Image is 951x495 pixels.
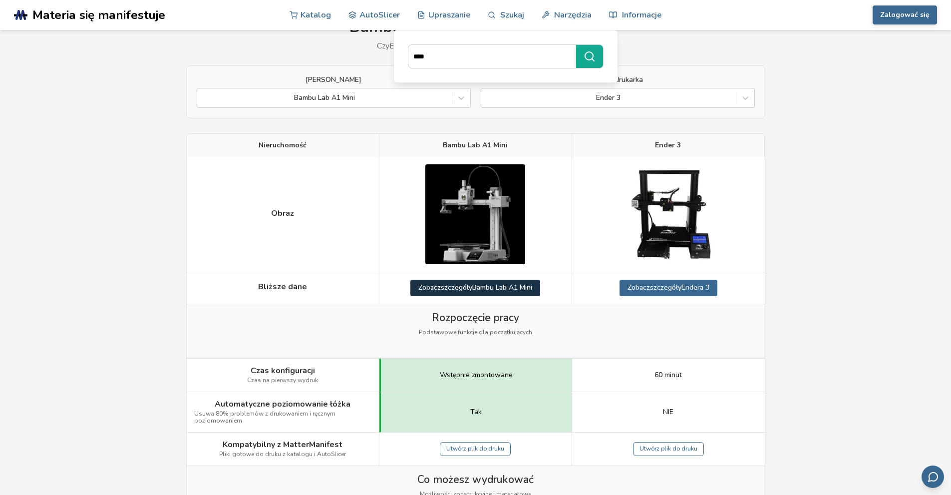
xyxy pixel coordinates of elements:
[443,140,508,150] font: Bambu Lab A1 Mini
[620,280,717,296] a: ZobaczszczegółyEndera 3
[258,281,307,292] font: Bliższe dane
[432,311,519,325] font: Rozpoczęcie pracy
[500,9,524,20] font: Szukaj
[681,283,709,292] font: Endera 3
[441,283,472,292] font: szczegóły
[922,466,944,488] button: Wyślij opinię e-mailem
[194,410,335,425] font: Usuwa 80% problemów z drukowaniem i ręcznym poziomowaniem
[880,10,930,19] font: Zalogować się
[650,283,681,292] font: szczegóły
[472,283,532,292] font: Bambu Lab A1 Mini
[440,370,513,380] font: Wstępnie zmontowane
[251,365,315,376] font: Czas konfiguracji
[619,164,718,264] img: Ender 3
[377,40,389,51] font: Czy
[446,445,504,453] font: Utwórz plik do druku
[440,442,511,456] a: Utwórz plik do druku
[622,9,661,20] font: Informacje
[873,5,937,24] button: Zalogować się
[425,164,525,264] img: Bambu Lab A1 Mini
[306,75,361,84] font: [PERSON_NAME]
[215,399,350,410] font: Automatyczne poziomowanie łóżka
[628,283,650,292] font: Zobacz
[418,283,441,292] font: Zobacz
[417,473,534,487] font: Co możesz wydrukować
[271,208,294,219] font: Obraz
[301,9,331,20] font: Katalog
[410,280,540,296] a: ZobaczszczegółyBambu Lab A1 Mini
[32,6,165,23] font: Materia się manifestuje
[428,9,470,20] font: Upraszanie
[359,9,400,20] font: AutoSlicer
[219,450,346,458] font: Pliki gotowe do druku z katalogu i AutoSlicer
[202,94,204,102] input: Bambu Lab A1 Mini
[633,442,704,456] a: Utwórz plik do druku
[654,370,682,380] font: 60 minut
[247,376,318,384] font: Czas na pierwszy wydruk
[389,40,509,51] font: Bambu Lab A1 Mini jest dla Ciebie
[419,328,532,336] font: Podstawowe funkcje dla początkujących
[663,407,673,417] font: NIE
[554,9,592,20] font: Narzędzia
[470,407,482,417] font: Tak
[223,439,342,450] font: Kompatybilny z MatterManifest
[259,140,307,150] font: Nieruchomość
[639,445,697,453] font: Utwórz plik do druku
[655,140,681,150] font: Ender 3
[486,94,488,102] input: Ender 3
